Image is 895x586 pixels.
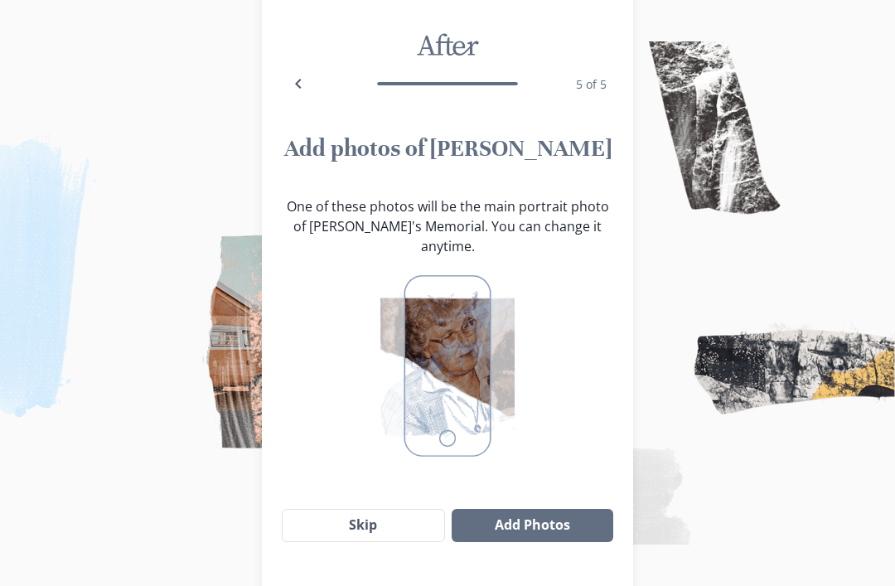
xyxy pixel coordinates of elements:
button: Back [282,67,315,100]
h1: Add photos of [PERSON_NAME] [282,133,613,163]
img: Portrait photo preview [380,269,515,463]
button: Skip [282,509,445,542]
p: One of these photos will be the main portrait photo of [PERSON_NAME]'s Memorial. You can change i... [282,196,613,256]
span: 5 of 5 [576,76,607,92]
button: Add Photos [452,509,613,542]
